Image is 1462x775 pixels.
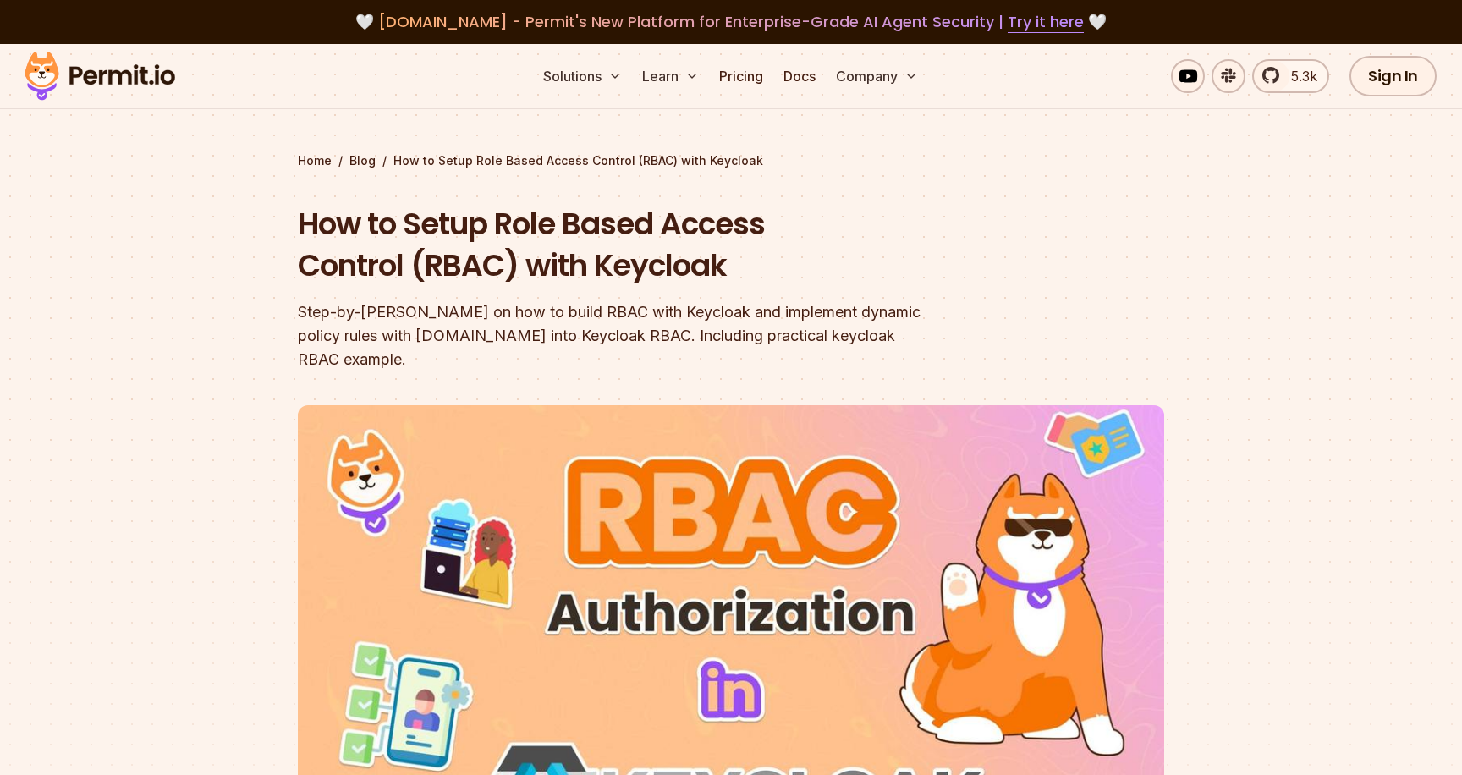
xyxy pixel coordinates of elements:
button: Company [829,59,925,93]
a: 5.3k [1252,59,1329,93]
a: Blog [349,152,376,169]
h1: How to Setup Role Based Access Control (RBAC) with Keycloak [298,203,948,287]
img: Permit logo [17,47,183,105]
a: Sign In [1349,56,1437,96]
a: Pricing [712,59,770,93]
a: Try it here [1008,11,1084,33]
a: Home [298,152,332,169]
button: Learn [635,59,706,93]
div: Step-by-[PERSON_NAME] on how to build RBAC with Keycloak and implement dynamic policy rules with ... [298,300,948,371]
span: [DOMAIN_NAME] - Permit's New Platform for Enterprise-Grade AI Agent Security | [378,11,1084,32]
div: / / [298,152,1164,169]
span: 5.3k [1281,66,1317,86]
a: Docs [777,59,822,93]
button: Solutions [536,59,629,93]
div: 🤍 🤍 [41,10,1421,34]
